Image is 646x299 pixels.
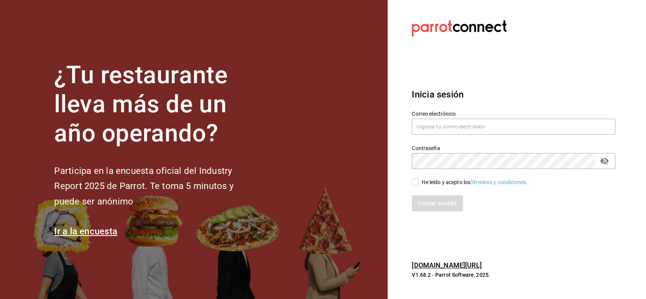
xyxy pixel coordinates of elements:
[412,119,615,135] input: Ingresa tu correo electrónico
[54,61,258,148] h1: ¿Tu restaurante lleva más de un año operando?
[412,146,615,151] label: Contraseña
[470,179,528,185] a: Términos y condiciones.
[54,226,117,237] a: Ir a la encuesta
[412,88,615,101] h3: Inicia sesión
[54,163,258,209] h2: Participa en la encuesta oficial del Industry Report 2025 de Parrot. Te toma 5 minutos y puede se...
[598,155,611,167] button: passwordField
[412,271,615,279] p: V1.68.2 - Parrot Software, 2025.
[422,178,528,186] div: He leído y acepto los
[412,261,481,269] a: [DOMAIN_NAME][URL]
[412,111,615,116] label: Correo electrónico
